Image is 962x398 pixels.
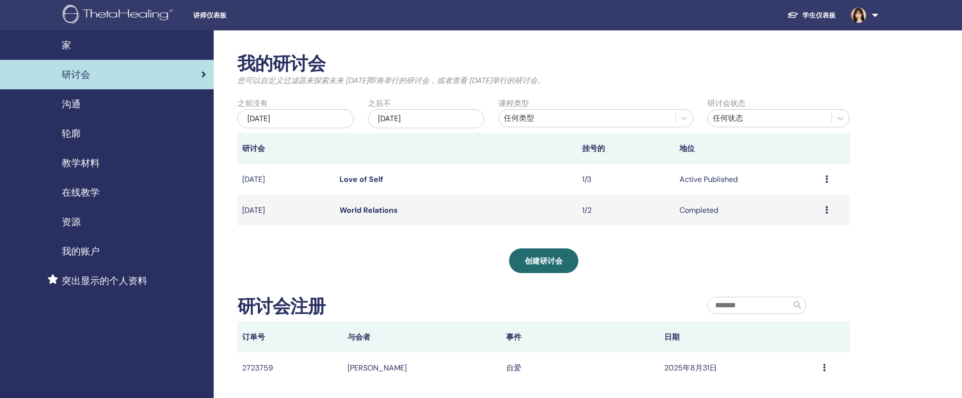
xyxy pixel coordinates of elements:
font: 在线教学 [62,186,100,199]
img: logo.png [63,5,176,26]
td: 1/2 [577,195,675,226]
font: 我的账户 [62,245,100,257]
font: 讲师仪表板 [193,11,226,19]
div: [DATE] [368,109,484,128]
font: 之后不 [368,98,391,108]
font: 教学材料 [62,157,100,169]
font: 之前没有 [237,98,268,108]
td: [DATE] [237,195,335,226]
font: 2025年8月31日 [664,363,717,373]
font: 自爱 [506,363,521,373]
font: 研讨会 [242,143,265,153]
font: 与会者 [348,332,370,342]
td: [DATE] [237,164,335,195]
font: 家 [62,39,71,51]
font: 您可以自定义过滤器来探索未来 [DATE]即将举行的研讨会，或者查看 [DATE]举行的研讨会。 [237,76,545,85]
font: 研讨会状态 [707,98,745,108]
font: 研讨会 [62,68,90,81]
font: 日期 [664,332,679,342]
font: 任何状态 [713,113,743,123]
font: 2723759 [242,363,273,373]
a: World Relations [340,205,398,215]
font: 沟通 [62,98,81,110]
font: 订单号 [242,332,265,342]
font: 轮廓 [62,127,81,140]
font: 学生仪表板 [802,11,836,19]
font: 突出显示的个人资料 [62,275,147,287]
font: 我的研讨会 [237,52,325,76]
td: 1/3 [577,164,675,195]
font: 课程类型 [499,98,529,108]
font: [PERSON_NAME] [348,363,407,373]
font: 资源 [62,216,81,228]
td: Active Published [675,164,821,195]
td: Completed [675,195,821,226]
font: 任何类型 [504,113,534,123]
font: 研讨会注册 [237,294,325,318]
font: 事件 [506,332,521,342]
img: graduation-cap-white.svg [787,11,799,19]
font: 创建研讨会 [525,256,563,266]
a: 创建研讨会 [509,248,578,273]
div: [DATE] [237,109,354,128]
font: 挂号的 [582,143,605,153]
a: 学生仪表板 [780,6,843,24]
font: 地位 [679,143,695,153]
a: Love of Self [340,174,383,184]
img: default.jpg [851,8,866,23]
